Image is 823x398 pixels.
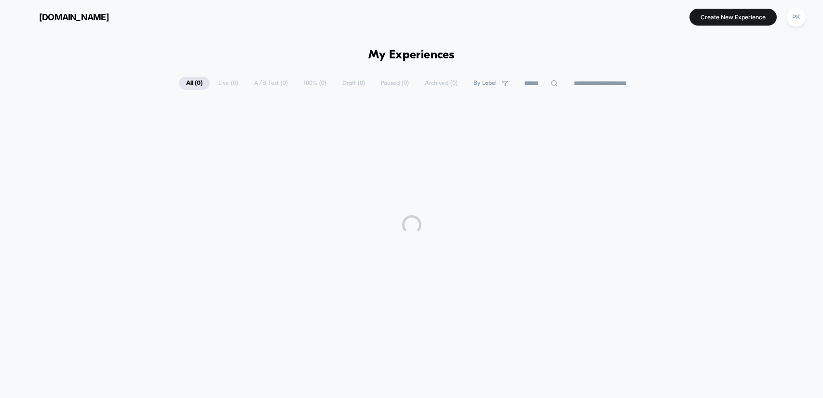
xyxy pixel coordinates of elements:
button: PK [784,7,809,27]
button: [DOMAIN_NAME] [14,9,112,25]
h1: My Experiences [368,48,455,62]
div: PK [787,8,806,27]
span: [DOMAIN_NAME] [39,12,109,22]
span: All ( 0 ) [179,77,210,90]
button: Create New Experience [689,9,777,26]
span: By Label [473,80,497,87]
